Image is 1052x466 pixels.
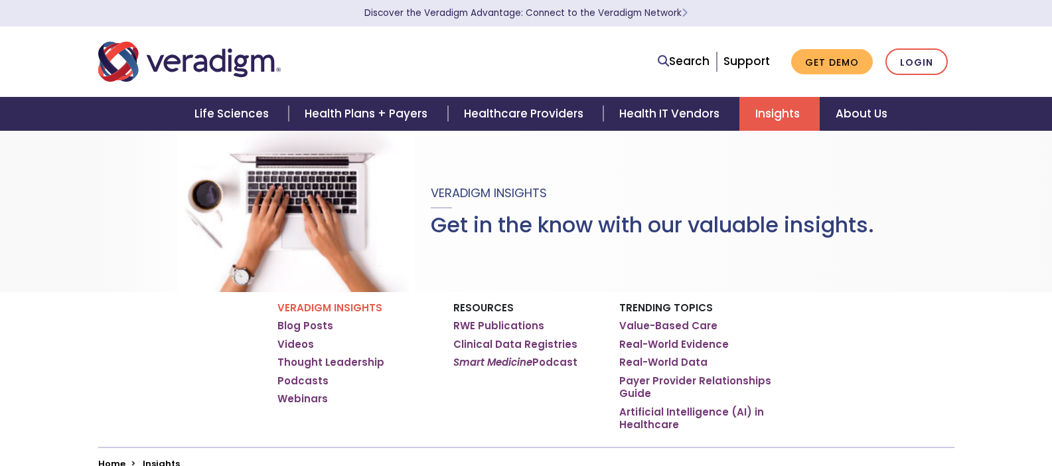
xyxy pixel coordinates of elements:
[277,319,333,333] a: Blog Posts
[448,97,603,131] a: Healthcare Providers
[791,49,873,75] a: Get Demo
[453,319,544,333] a: RWE Publications
[277,374,329,388] a: Podcasts
[453,356,577,369] a: Smart MedicinePodcast
[619,319,717,333] a: Value-Based Care
[723,53,770,69] a: Support
[277,356,384,369] a: Thought Leadership
[619,374,775,400] a: Payer Provider Relationships Guide
[453,338,577,351] a: Clinical Data Registries
[739,97,820,131] a: Insights
[603,97,739,131] a: Health IT Vendors
[431,212,874,238] h1: Get in the know with our valuable insights.
[453,355,532,369] em: Smart Medicine
[98,40,281,84] img: Veradigm logo
[885,48,948,76] a: Login
[619,338,729,351] a: Real-World Evidence
[364,7,688,19] a: Discover the Veradigm Advantage: Connect to the Veradigm NetworkLearn More
[820,97,903,131] a: About Us
[658,52,710,70] a: Search
[431,185,547,201] span: Veradigm Insights
[179,97,289,131] a: Life Sciences
[289,97,447,131] a: Health Plans + Payers
[277,338,314,351] a: Videos
[277,392,328,406] a: Webinars
[682,7,688,19] span: Learn More
[619,356,708,369] a: Real-World Data
[619,406,775,431] a: Artificial Intelligence (AI) in Healthcare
